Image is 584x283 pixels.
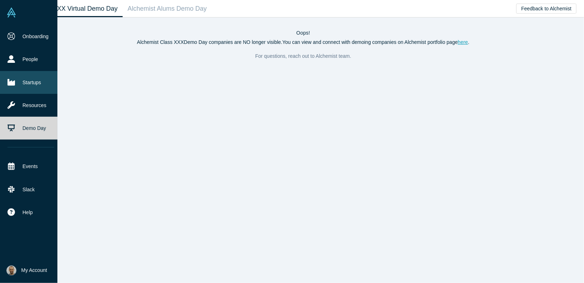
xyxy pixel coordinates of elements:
a: here [458,39,468,45]
span: My Account [21,267,47,274]
a: Class XXX Virtual Demo Day [30,0,123,17]
span: Help [22,209,33,216]
button: Feedback to Alchemist [516,4,577,14]
img: Alchemist Vault Logo [6,7,16,17]
button: My Account [6,266,47,276]
p: For questions, reach out to Alchemist team. [30,51,577,61]
h4: Oops! [30,30,577,36]
a: Alchemist Alums Demo Day [123,0,212,17]
img: Yaroslav Parkhisenko's Account [6,266,16,276]
p: Alchemist Class XXX Demo Day companies are NO longer visible. You can view and connect with demoi... [30,39,577,46]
